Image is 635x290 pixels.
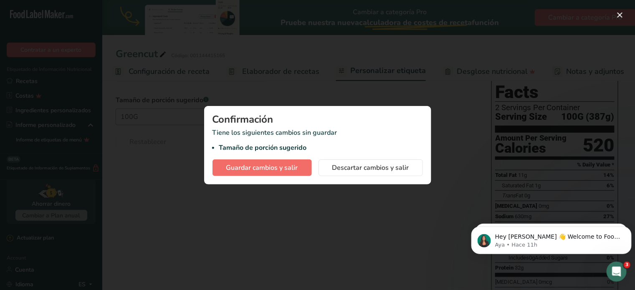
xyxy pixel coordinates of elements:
[226,163,298,173] span: Guardar cambios y salir
[332,163,409,173] span: Descartar cambios y salir
[219,143,423,153] li: Tamaño de porción sugerido
[213,159,312,176] button: Guardar cambios y salir
[319,159,423,176] button: Descartar cambios y salir
[213,128,423,153] p: Tiene los siguientes cambios sin guardar
[624,262,630,268] span: 3
[213,114,423,124] div: Confirmación
[607,262,627,282] iframe: Intercom live chat
[468,209,635,267] iframe: Intercom notifications mensaje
